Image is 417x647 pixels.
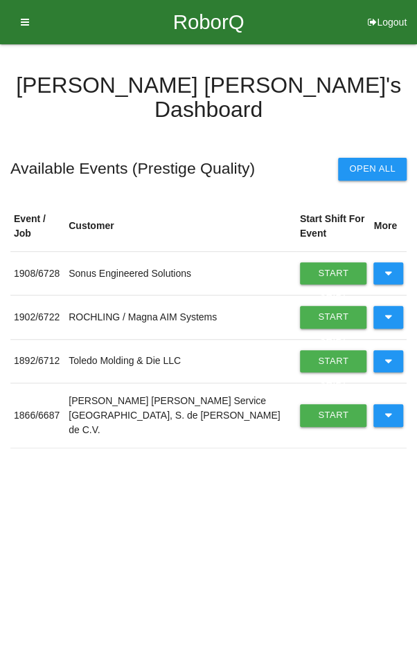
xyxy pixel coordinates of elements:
[300,262,367,284] a: Start Shift
[10,160,255,177] h5: Available Events ( Prestige Quality )
[296,201,371,252] th: Start Shift For Event
[65,201,296,252] th: Customer
[10,73,407,122] h4: [PERSON_NAME] [PERSON_NAME] 's Dashboard
[300,404,367,426] a: Start Shift
[338,158,407,180] button: Open All
[65,339,296,383] td: Toledo Molding & Die LLC
[10,339,65,383] td: 1892 / 6712
[10,251,65,295] td: 1908 / 6728
[65,251,296,295] td: Sonus Engineered Solutions
[65,383,296,448] td: [PERSON_NAME] [PERSON_NAME] Service [GEOGRAPHIC_DATA], S. de [PERSON_NAME] de C.V.
[10,383,65,448] td: 1866 / 6687
[300,350,367,372] a: Start Shift
[10,201,65,252] th: Event / Job
[65,295,296,339] td: ROCHLING / Magna AIM Systems
[370,201,407,252] th: More
[300,306,367,328] a: Start Shift
[10,295,65,339] td: 1902 / 6722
